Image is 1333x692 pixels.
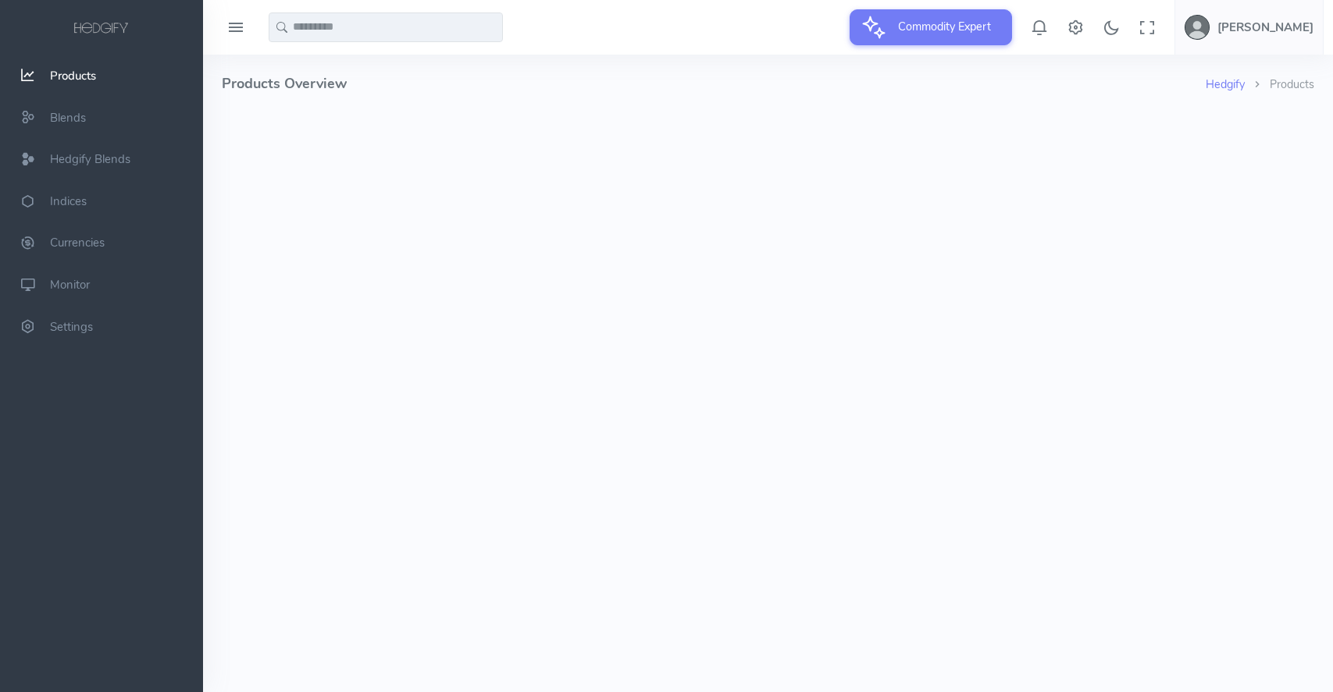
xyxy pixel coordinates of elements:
a: Hedgify [1206,76,1245,92]
button: Commodity Expert [850,9,1012,45]
img: user-image [1185,15,1210,40]
span: Hedgify Blends [50,151,130,167]
span: Currencies [50,236,105,251]
span: Settings [50,319,93,335]
span: Monitor [50,277,90,293]
h4: Products Overview [222,55,1206,113]
span: Blends [50,110,86,126]
img: logo [71,20,132,37]
span: Products [50,68,96,83]
h5: [PERSON_NAME] [1217,21,1313,34]
li: Products [1245,76,1314,94]
span: Indices [50,193,87,209]
span: Commodity Expert [889,9,1000,44]
a: Commodity Expert [850,19,1012,34]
